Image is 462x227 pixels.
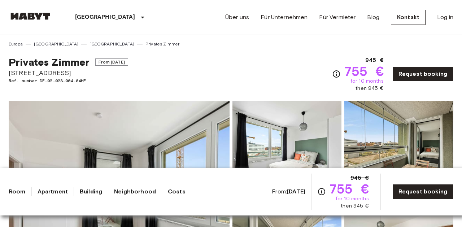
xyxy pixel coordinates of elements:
span: for 10 months [336,195,369,202]
a: Für Vermieter [319,13,356,22]
span: Ref. number DE-02-023-004-04HF [9,78,128,84]
img: Habyt [9,13,52,20]
span: 755 € [344,65,384,78]
a: Costs [168,187,186,196]
span: 755 € [329,182,369,195]
a: Für Unternehmen [261,13,308,22]
a: Blog [367,13,379,22]
a: Request booking [392,66,453,82]
img: Picture of unit DE-02-023-004-04HF [344,101,453,195]
a: Neighborhood [114,187,156,196]
span: From [DATE] [95,58,128,66]
a: Kontakt [391,10,426,25]
a: Building [80,187,102,196]
a: Europa [9,41,23,47]
span: [STREET_ADDRESS] [9,68,128,78]
span: 945 € [365,56,384,65]
img: Picture of unit DE-02-023-004-04HF [232,101,341,195]
a: Über uns [225,13,249,22]
a: [GEOGRAPHIC_DATA] [90,41,134,47]
span: then 945 € [341,202,369,210]
a: Request booking [392,184,453,199]
p: [GEOGRAPHIC_DATA] [75,13,135,22]
svg: Check cost overview for full price breakdown. Please note that discounts apply to new joiners onl... [332,70,341,78]
a: Apartment [38,187,68,196]
span: 945 € [350,174,369,182]
span: then 945 € [356,85,384,92]
a: Log in [437,13,453,22]
span: Privates Zimmer [9,56,90,68]
a: Room [9,187,26,196]
span: for 10 months [350,78,384,85]
span: From: [272,188,305,196]
a: [GEOGRAPHIC_DATA] [34,41,79,47]
b: [DATE] [287,188,305,195]
svg: Check cost overview for full price breakdown. Please note that discounts apply to new joiners onl... [317,187,326,196]
a: Privates Zimmer [145,41,179,47]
